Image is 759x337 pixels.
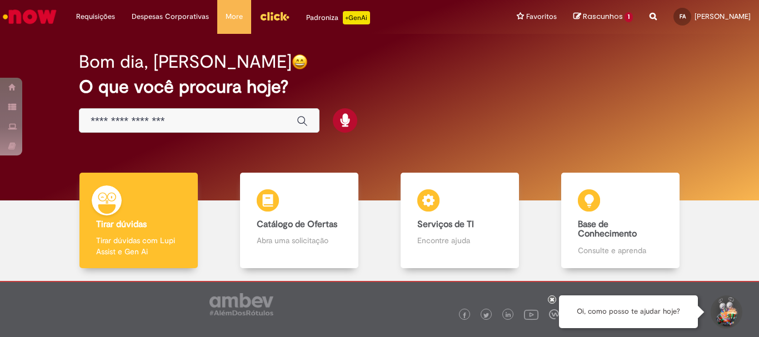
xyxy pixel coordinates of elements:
[96,219,147,230] b: Tirar dúvidas
[417,235,502,246] p: Encontre ajuda
[625,12,633,22] span: 1
[583,11,623,22] span: Rascunhos
[540,173,701,269] a: Base de Conhecimento Consulte e aprenda
[292,54,308,70] img: happy-face.png
[483,313,489,318] img: logo_footer_twitter.png
[58,173,219,269] a: Tirar dúvidas Tirar dúvidas com Lupi Assist e Gen Ai
[462,313,467,318] img: logo_footer_facebook.png
[259,8,289,24] img: click_logo_yellow_360x200.png
[219,173,379,269] a: Catálogo de Ofertas Abra uma solicitação
[524,307,538,321] img: logo_footer_youtube.png
[526,11,557,22] span: Favoritos
[549,309,559,319] img: logo_footer_workplace.png
[578,219,637,240] b: Base de Conhecimento
[1,6,58,28] img: ServiceNow
[695,12,751,21] span: [PERSON_NAME]
[379,173,540,269] a: Serviços de TI Encontre ajuda
[578,245,662,256] p: Consulte e aprenda
[76,11,115,22] span: Requisições
[132,11,209,22] span: Despesas Corporativas
[257,219,337,230] b: Catálogo de Ofertas
[257,235,341,246] p: Abra uma solicitação
[506,312,511,319] img: logo_footer_linkedin.png
[417,219,474,230] b: Serviços de TI
[306,11,370,24] div: Padroniza
[559,295,698,328] div: Oi, como posso te ajudar hoje?
[209,293,273,315] img: logo_footer_ambev_rotulo_gray.png
[79,52,292,72] h2: Bom dia, [PERSON_NAME]
[226,11,243,22] span: More
[573,12,633,22] a: Rascunhos
[96,235,181,257] p: Tirar dúvidas com Lupi Assist e Gen Ai
[709,295,742,329] button: Iniciar Conversa de Suporte
[680,13,686,20] span: FA
[79,77,680,97] h2: O que você procura hoje?
[343,11,370,24] p: +GenAi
